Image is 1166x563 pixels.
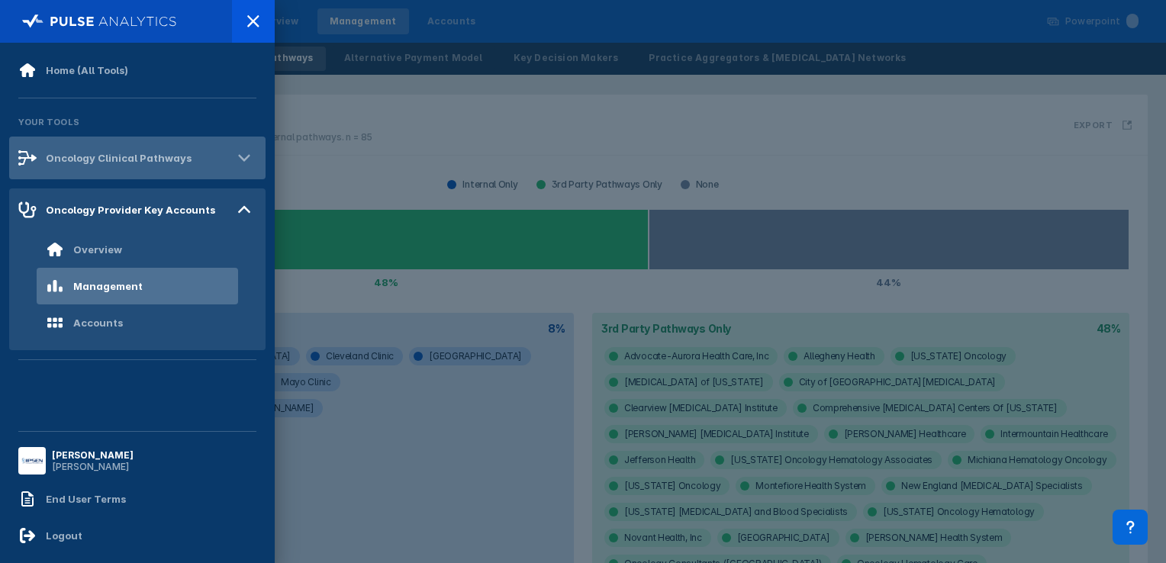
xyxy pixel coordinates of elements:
[9,52,266,88] a: Home (All Tools)
[46,204,215,216] div: Oncology Provider Key Accounts
[22,11,177,32] img: pulse-logo-full-white.svg
[9,481,266,517] a: End User Terms
[46,64,128,76] div: Home (All Tools)
[9,304,266,341] a: Accounts
[46,152,192,164] div: Oncology Clinical Pathways
[73,317,123,329] div: Accounts
[46,529,82,542] div: Logout
[9,108,266,137] div: Your Tools
[1113,510,1148,545] div: Contact Support
[73,243,122,256] div: Overview
[52,449,134,461] div: [PERSON_NAME]
[9,231,266,268] a: Overview
[73,280,143,292] div: Management
[52,461,134,472] div: [PERSON_NAME]
[9,268,266,304] a: Management
[21,450,43,471] img: menu button
[46,493,126,505] div: End User Terms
